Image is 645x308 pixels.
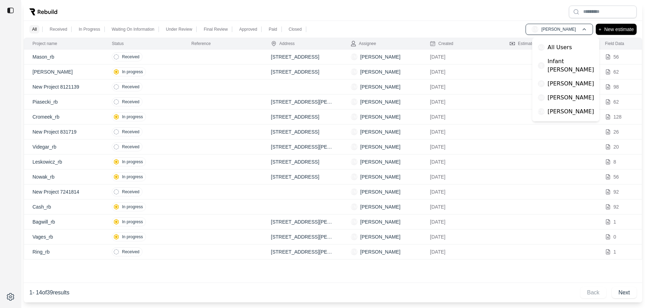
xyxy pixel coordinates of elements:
[32,53,95,60] p: Mason_rb
[430,113,493,120] p: [DATE]
[122,144,139,150] p: Received
[360,173,401,180] p: [PERSON_NAME]
[538,80,545,87] span: JR
[596,24,637,35] button: +New estimate
[113,219,119,225] img: in-progress.svg
[113,204,119,210] img: in-progress.svg
[32,233,95,240] p: Vages_rb
[360,98,401,105] p: [PERSON_NAME]
[263,110,342,125] td: [STREET_ADDRESS]
[263,140,342,155] td: [STREET_ADDRESS][PERSON_NAME]
[122,234,143,240] p: In progress
[614,143,619,150] p: 20
[430,143,493,150] p: [DATE]
[614,53,619,60] p: 56
[122,189,139,195] p: Received
[351,41,376,46] div: Assignee
[599,25,601,33] p: +
[351,218,358,225] span: EM
[614,83,619,90] p: 98
[32,143,95,150] p: Videgar_rb
[32,158,95,165] p: Leskowicz_rb
[351,143,358,150] span: EM
[532,26,538,33] span: EM
[548,80,594,88] p: [PERSON_NAME]
[263,50,342,65] td: [STREET_ADDRESS]
[32,113,95,120] p: Cromeek_rb
[430,83,493,90] p: [DATE]
[430,248,493,255] p: [DATE]
[351,113,358,120] span: EM
[612,287,637,298] button: Next
[360,233,401,240] p: [PERSON_NAME]
[263,155,342,170] td: [STREET_ADDRESS]
[526,24,593,35] button: EM[PERSON_NAME]
[360,143,401,150] p: [PERSON_NAME]
[32,83,95,90] p: New Project 8121139
[122,69,143,75] p: In progress
[263,95,342,110] td: [STREET_ADDRESS][PERSON_NAME]
[32,98,95,105] p: Piasecki_rb
[113,159,119,165] img: in-progress.svg
[7,7,14,14] img: toggle sidebar
[538,44,545,51] span: AU
[351,98,358,105] span: EM
[122,159,143,165] p: In progress
[430,233,493,240] p: [DATE]
[166,27,192,32] p: Under Review
[351,128,358,135] span: EM
[122,54,139,60] p: Received
[510,41,548,46] div: Estimated Value
[32,41,57,46] div: Project name
[351,248,358,255] span: EM
[32,248,95,255] p: Ring_rb
[360,158,401,165] p: [PERSON_NAME]
[289,27,302,32] p: Closed
[430,98,493,105] p: [DATE]
[113,114,119,120] img: in-progress.svg
[360,68,401,75] p: [PERSON_NAME]
[614,158,616,165] p: 8
[614,173,619,180] p: 56
[614,188,619,195] p: 92
[614,98,619,105] p: 62
[430,218,493,225] p: [DATE]
[113,234,119,240] img: in-progress.svg
[263,245,342,260] td: [STREET_ADDRESS][PERSON_NAME]
[605,41,624,46] div: Field Data
[263,230,342,245] td: [STREET_ADDRESS][PERSON_NAME][US_STATE]
[112,41,124,46] div: Status
[263,170,342,185] td: [STREET_ADDRESS]
[32,27,37,32] p: All
[538,94,545,101] span: JW
[32,173,95,180] p: Nowak_rb
[614,68,619,75] p: 62
[360,188,401,195] p: [PERSON_NAME]
[548,107,594,116] p: [PERSON_NAME]
[191,41,211,46] div: Reference
[122,174,143,180] p: In progress
[614,233,616,240] p: 0
[614,113,622,120] p: 128
[122,249,139,255] p: Received
[360,128,401,135] p: [PERSON_NAME]
[430,203,493,210] p: [DATE]
[122,114,143,120] p: In progress
[614,248,616,255] p: 1
[548,43,572,52] p: All Users
[430,128,493,135] p: [DATE]
[604,25,634,33] p: New estimate
[351,173,358,180] span: EM
[360,83,401,90] p: [PERSON_NAME]
[430,158,493,165] p: [DATE]
[351,233,358,240] span: EM
[430,188,493,195] p: [DATE]
[239,27,257,32] p: Approved
[263,215,342,230] td: [STREET_ADDRESS][PERSON_NAME]
[351,53,358,60] span: EM
[29,288,69,297] p: 1 - 14 of 39 results
[351,158,358,165] span: EM
[360,203,401,210] p: [PERSON_NAME]
[32,218,95,225] p: Bagwill_rb
[32,68,95,75] p: [PERSON_NAME]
